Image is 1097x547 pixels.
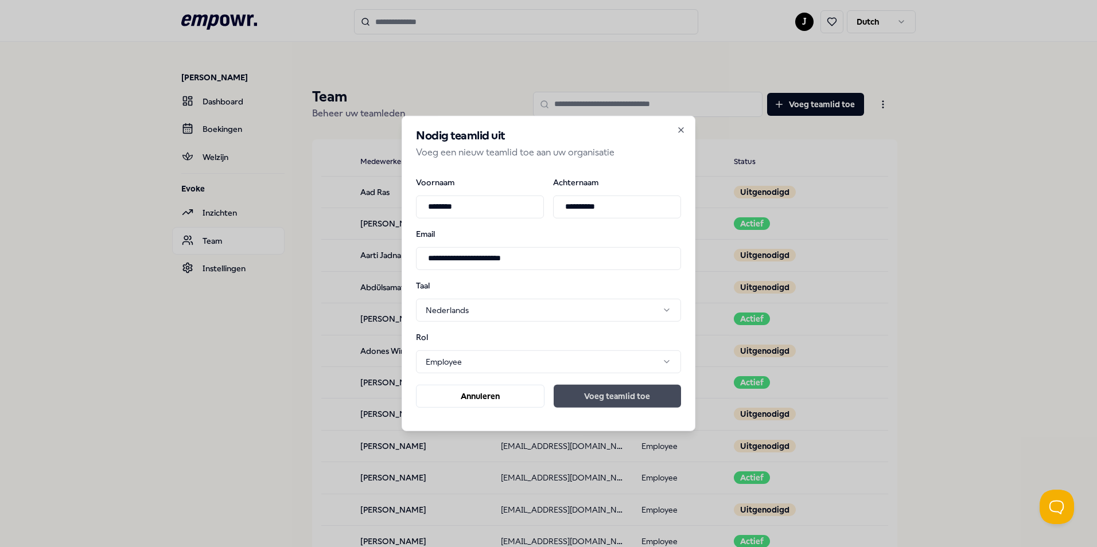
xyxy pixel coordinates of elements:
h2: Nodig teamlid uit [416,130,681,142]
label: Achternaam [553,178,681,186]
label: Rol [416,333,476,341]
button: Annuleren [416,385,544,408]
label: Taal [416,281,476,289]
button: Voeg teamlid toe [554,385,681,408]
p: Voeg een nieuw teamlid toe aan uw organisatie [416,145,681,160]
label: Voornaam [416,178,544,186]
label: Email [416,229,681,237]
